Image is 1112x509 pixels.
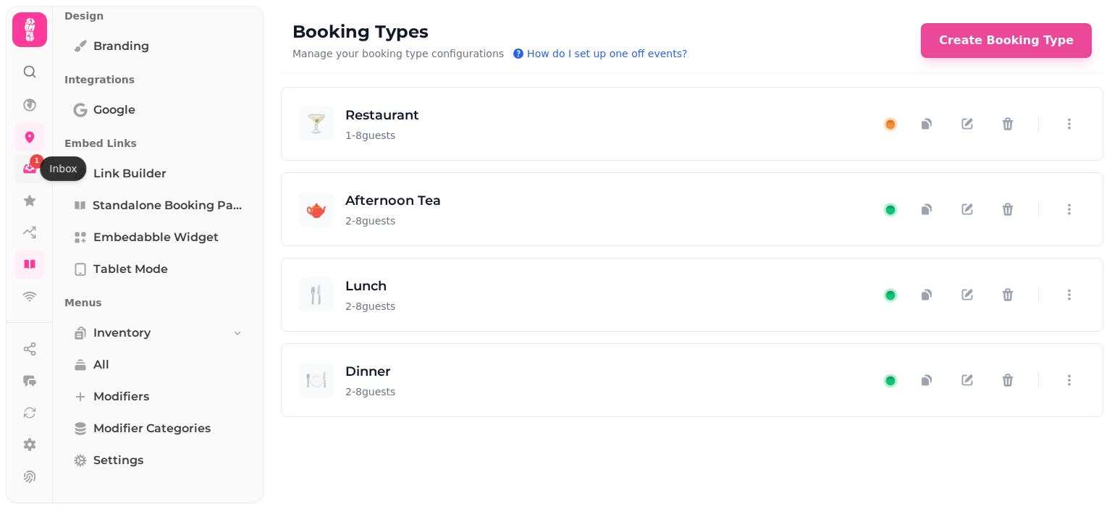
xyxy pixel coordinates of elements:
[64,3,252,29] p: Design
[345,190,441,211] h3: Afternoon Tea
[93,101,135,119] span: Google
[15,154,44,183] a: 1
[64,446,252,475] a: Settings
[345,361,395,382] h3: Dinner
[345,276,395,296] h3: Lunch
[306,112,327,135] span: 🍸
[93,452,143,469] span: Settings
[64,290,252,316] p: Menus
[306,283,327,306] span: 🍴
[93,324,151,342] span: Inventory
[306,198,327,221] span: 🫖
[93,420,211,437] span: Modifier Categories
[35,156,39,167] span: 1
[64,382,252,411] a: Modifiers
[306,369,327,392] span: 🍽️
[64,191,252,220] a: Standalone booking page
[64,255,252,284] a: Tablet mode
[345,299,395,314] span: 2 - 8 guests
[292,20,687,43] h1: Booking Types
[93,165,167,182] span: Link Builder
[93,38,149,55] span: Branding
[93,197,243,214] span: Standalone booking page
[64,67,252,93] p: Integrations
[345,214,395,228] span: 2 - 8 guests
[93,229,219,246] span: Embedabble widget
[527,46,687,61] span: How do I set up one off events?
[93,356,109,374] span: All
[939,35,1074,46] span: Create Booking Type
[40,156,86,181] div: Inbox
[345,384,395,399] span: 2 - 8 guests
[93,261,168,278] span: Tablet mode
[64,159,252,188] a: Link Builder
[292,46,504,61] p: Manage your booking type configurations
[345,128,395,143] span: 1 - 8 guests
[64,130,252,156] p: Embed Links
[64,32,252,61] a: Branding
[64,223,252,252] a: Embedabble widget
[921,23,1092,58] button: Create Booking Type
[64,414,252,443] a: Modifier Categories
[513,46,687,61] button: How do I set up one off events?
[93,388,149,405] span: Modifiers
[64,96,252,125] a: Google
[345,105,419,125] h3: Restaurant
[64,350,252,379] a: All
[64,319,252,348] a: Inventory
